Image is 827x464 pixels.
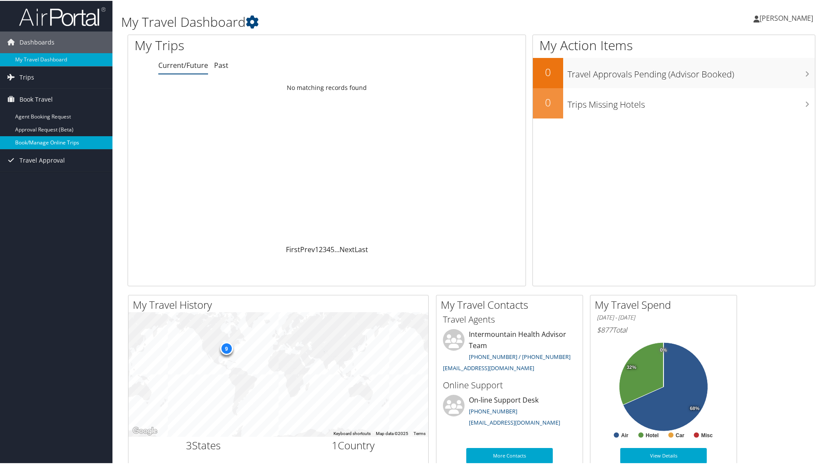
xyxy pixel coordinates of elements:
[131,425,159,436] img: Google
[330,244,334,253] a: 5
[220,341,233,354] div: 9
[133,297,428,311] h2: My Travel History
[533,64,563,79] h2: 0
[135,437,272,452] h2: States
[443,313,576,325] h3: Travel Agents
[469,352,571,360] a: [PHONE_NUMBER] / [PHONE_NUMBER]
[186,437,192,451] span: 3
[597,313,730,321] h6: [DATE] - [DATE]
[285,437,422,452] h2: Country
[690,405,699,410] tspan: 68%
[439,328,580,374] li: Intermountain Health Advisor Team
[135,35,353,54] h1: My Trips
[333,430,371,436] button: Keyboard shortcuts
[19,149,65,170] span: Travel Approval
[315,244,319,253] a: 1
[646,432,659,438] text: Hotel
[701,432,713,438] text: Misc
[567,93,815,110] h3: Trips Missing Hotels
[340,244,355,253] a: Next
[753,4,822,30] a: [PERSON_NAME]
[286,244,300,253] a: First
[439,394,580,429] li: On-line Support Desk
[319,244,323,253] a: 2
[533,35,815,54] h1: My Action Items
[660,347,667,352] tspan: 0%
[595,297,737,311] h2: My Travel Spend
[597,324,612,334] span: $877
[334,244,340,253] span: …
[627,364,636,369] tspan: 32%
[300,244,315,253] a: Prev
[533,94,563,109] h2: 0
[620,447,707,463] a: View Details
[376,430,408,435] span: Map data ©2025
[332,437,338,451] span: 1
[355,244,368,253] a: Last
[760,13,813,22] span: [PERSON_NAME]
[121,12,588,30] h1: My Travel Dashboard
[597,324,730,334] h6: Total
[443,378,576,390] h3: Online Support
[676,432,684,438] text: Car
[19,6,106,26] img: airportal-logo.png
[214,60,228,69] a: Past
[466,447,553,463] a: More Contacts
[469,406,517,414] a: [PHONE_NUMBER]
[441,297,583,311] h2: My Travel Contacts
[469,418,560,426] a: [EMAIL_ADDRESS][DOMAIN_NAME]
[131,425,159,436] a: Open this area in Google Maps (opens a new window)
[19,88,53,109] span: Book Travel
[443,363,534,371] a: [EMAIL_ADDRESS][DOMAIN_NAME]
[413,430,426,435] a: Terms (opens in new tab)
[158,60,208,69] a: Current/Future
[19,66,34,87] span: Trips
[327,244,330,253] a: 4
[19,31,54,52] span: Dashboards
[567,63,815,80] h3: Travel Approvals Pending (Advisor Booked)
[128,79,526,95] td: No matching records found
[533,57,815,87] a: 0Travel Approvals Pending (Advisor Booked)
[533,87,815,118] a: 0Trips Missing Hotels
[323,244,327,253] a: 3
[621,432,628,438] text: Air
